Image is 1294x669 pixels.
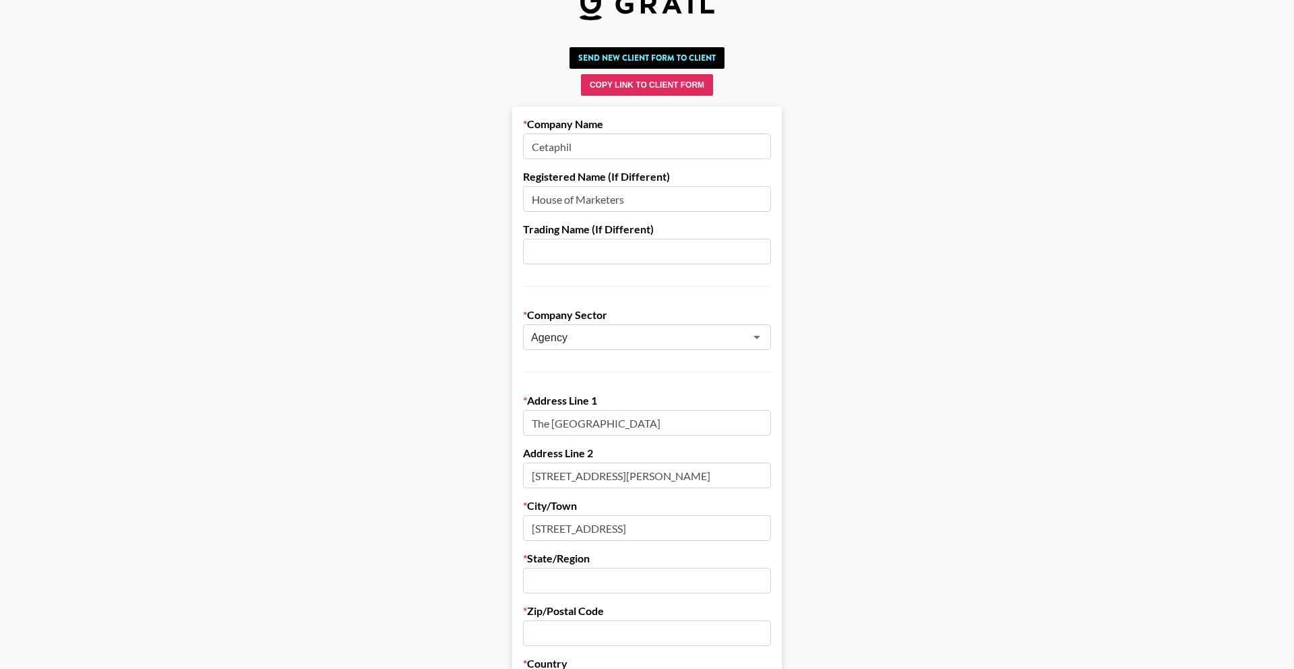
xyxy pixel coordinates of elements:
[523,446,771,460] label: Address Line 2
[523,499,771,513] label: City/Town
[523,223,771,236] label: Trading Name (If Different)
[523,117,771,131] label: Company Name
[747,328,766,347] button: Open
[523,394,771,407] label: Address Line 1
[581,74,713,96] button: Copy Link to Client Form
[569,47,725,69] button: Send New Client Form to Client
[523,552,771,565] label: State/Region
[523,170,771,183] label: Registered Name (If Different)
[523,604,771,618] label: Zip/Postal Code
[523,308,771,322] label: Company Sector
